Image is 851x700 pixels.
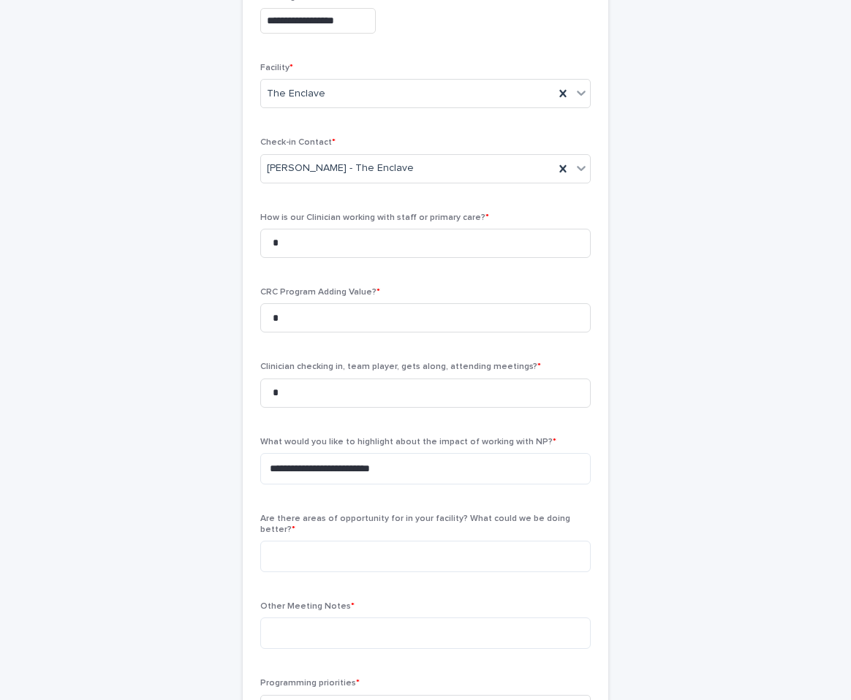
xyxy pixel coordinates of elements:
[260,64,293,72] span: Facility
[267,86,325,102] span: The Enclave
[260,602,355,611] span: Other Meeting Notes
[267,161,414,176] span: [PERSON_NAME] - The Enclave
[260,213,489,222] span: How is our Clinician working with staff or primary care?
[260,362,541,371] span: Clinician checking in, team player, gets along, attending meetings?
[260,438,556,446] span: What would you like to highlight about the impact of working with NP?
[260,288,380,297] span: CRC Program Adding Value?
[260,679,360,688] span: Programming priorities
[260,138,336,147] span: Check-in Contact
[260,514,570,533] span: Are there areas of opportunity for in your facility? What could we be doing better?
